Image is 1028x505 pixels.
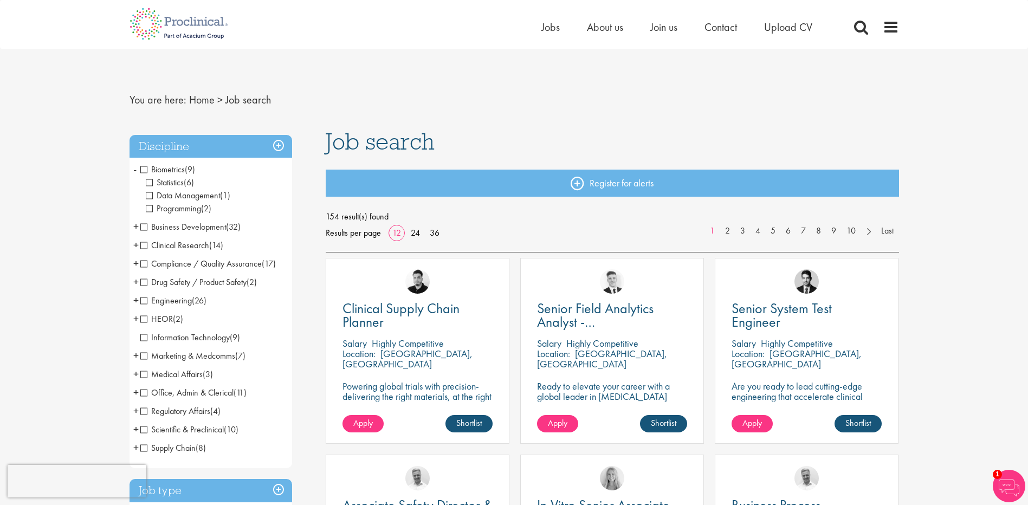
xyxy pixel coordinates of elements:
[735,225,751,237] a: 3
[130,135,292,158] h3: Discipline
[750,225,766,237] a: 4
[140,387,247,398] span: Office, Admin & Clerical
[247,276,257,288] span: (2)
[133,292,139,308] span: +
[185,164,195,175] span: (9)
[140,239,223,251] span: Clinical Research
[342,415,384,432] a: Apply
[342,337,367,349] span: Salary
[146,177,194,188] span: Statistics
[140,405,221,417] span: Regulatory Affairs
[835,415,882,432] a: Shortlist
[537,381,687,432] p: Ready to elevate your career with a global leader in [MEDICAL_DATA] care? Join us as a Senior Fie...
[640,415,687,432] a: Shortlist
[342,299,460,331] span: Clinical Supply Chain Planner
[587,20,623,34] span: About us
[133,218,139,235] span: +
[140,221,226,232] span: Business Development
[796,225,811,237] a: 7
[405,269,430,294] img: Anderson Maldonado
[993,470,1002,479] span: 1
[326,225,381,241] span: Results per page
[146,203,211,214] span: Programming
[140,239,209,251] span: Clinical Research
[732,302,882,329] a: Senior System Test Engineer
[133,310,139,327] span: +
[140,295,192,306] span: Engineering
[133,421,139,437] span: +
[342,347,473,370] p: [GEOGRAPHIC_DATA], [GEOGRAPHIC_DATA]
[8,465,146,497] iframe: reCAPTCHA
[765,225,781,237] a: 5
[537,337,561,349] span: Salary
[548,417,567,429] span: Apply
[342,381,493,412] p: Powering global trials with precision-delivering the right materials, at the right time, every time.
[704,20,737,34] a: Contact
[566,337,638,349] p: Highly Competitive
[133,237,139,253] span: +
[794,466,819,490] img: Joshua Bye
[133,347,139,364] span: +
[704,225,720,237] a: 1
[353,417,373,429] span: Apply
[841,225,861,237] a: 10
[732,347,765,360] span: Location:
[220,190,230,201] span: (1)
[262,258,276,269] span: (17)
[537,347,667,370] p: [GEOGRAPHIC_DATA], [GEOGRAPHIC_DATA]
[650,20,677,34] a: Join us
[210,405,221,417] span: (4)
[761,337,833,349] p: Highly Competitive
[993,470,1025,502] img: Chatbot
[326,127,435,156] span: Job search
[140,424,238,435] span: Scientific & Preclinical
[326,209,899,225] span: 154 result(s) found
[732,415,773,432] a: Apply
[342,302,493,329] a: Clinical Supply Chain Planner
[140,368,203,380] span: Medical Affairs
[732,337,756,349] span: Salary
[326,170,899,197] a: Register for alerts
[140,164,195,175] span: Biometrics
[196,442,206,454] span: (8)
[133,384,139,400] span: +
[133,161,137,177] span: -
[184,177,194,188] span: (6)
[426,227,443,238] a: 36
[600,466,624,490] a: Shannon Briggs
[133,255,139,271] span: +
[732,347,862,370] p: [GEOGRAPHIC_DATA], [GEOGRAPHIC_DATA]
[140,442,196,454] span: Supply Chain
[225,93,271,107] span: Job search
[811,225,826,237] a: 8
[140,424,224,435] span: Scientific & Preclinical
[235,350,245,361] span: (7)
[173,313,183,325] span: (2)
[389,227,405,238] a: 12
[537,302,687,329] a: Senior Field Analytics Analyst - [GEOGRAPHIC_DATA] and [GEOGRAPHIC_DATA]
[192,295,206,306] span: (26)
[130,479,292,502] h3: Job type
[140,164,185,175] span: Biometrics
[407,227,424,238] a: 24
[146,203,201,214] span: Programming
[732,381,882,412] p: Are you ready to lead cutting-edge engineering that accelerate clinical breakthroughs in biotech?
[742,417,762,429] span: Apply
[140,350,245,361] span: Marketing & Medcomms
[794,269,819,294] img: Thomas Wenig
[140,387,234,398] span: Office, Admin & Clerical
[372,337,444,349] p: Highly Competitive
[140,221,241,232] span: Business Development
[140,405,210,417] span: Regulatory Affairs
[720,225,735,237] a: 2
[203,368,213,380] span: (3)
[140,258,262,269] span: Compliance / Quality Assurance
[224,424,238,435] span: (10)
[764,20,812,34] a: Upload CV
